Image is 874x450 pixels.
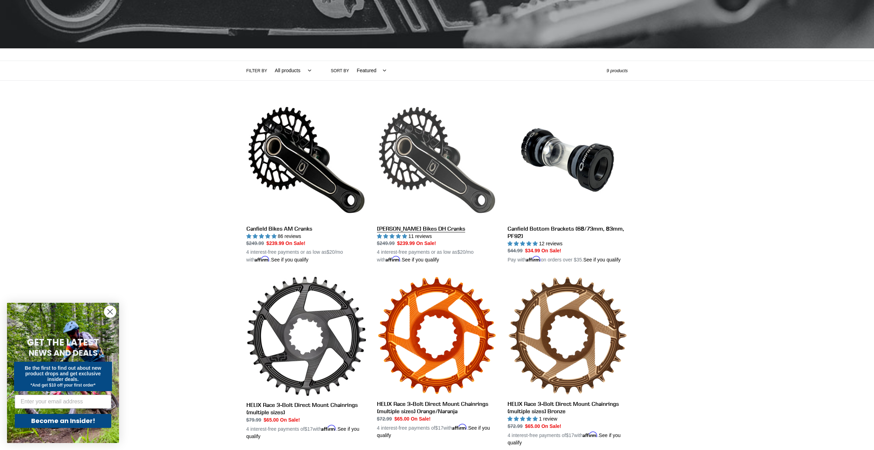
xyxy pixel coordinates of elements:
[331,68,349,74] label: Sort by
[607,68,628,73] span: 9 products
[29,347,98,359] span: NEWS AND DEALS
[15,395,111,409] input: Enter your email address
[27,336,99,349] span: GET THE LATEST
[30,383,95,388] span: *And get $10 off your first order*
[25,365,102,382] span: Be the first to find out about new product drops and get exclusive insider deals.
[246,68,267,74] label: Filter by
[15,414,111,428] button: Become an Insider!
[104,306,116,318] button: Close dialog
